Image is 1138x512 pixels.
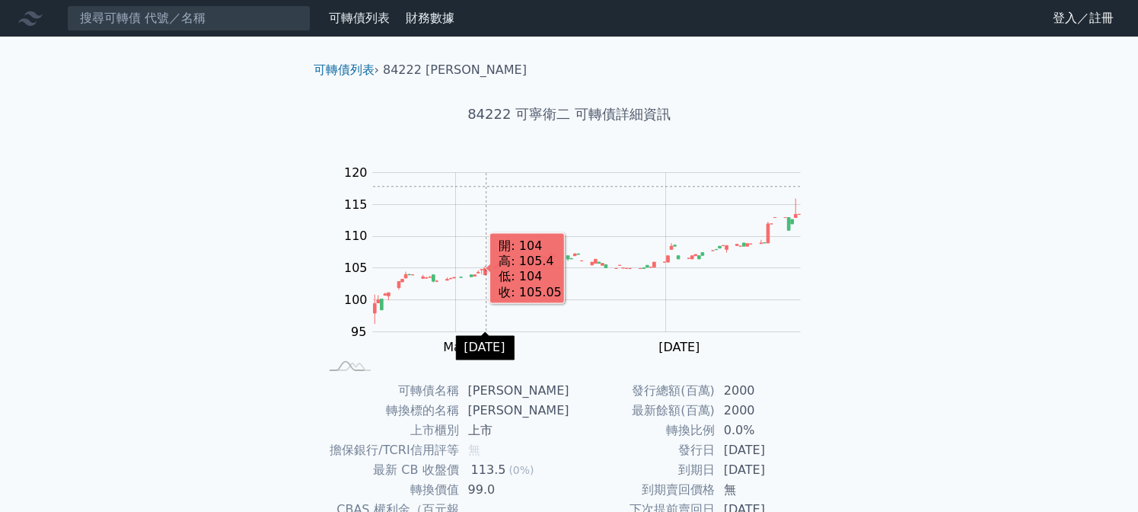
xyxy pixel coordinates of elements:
[344,229,368,243] tspan: 110
[444,340,469,354] tspan: May
[320,460,459,480] td: 最新 CB 收盤價
[569,421,715,440] td: 轉換比例
[383,61,527,79] li: 84222 [PERSON_NAME]
[344,261,368,275] tspan: 105
[351,325,366,339] tspan: 95
[715,440,819,460] td: [DATE]
[320,421,459,440] td: 上市櫃別
[320,381,459,401] td: 可轉債名稱
[301,104,837,125] h1: 84222 可寧衛二 可轉債詳細資訊
[320,401,459,421] td: 轉換標的名稱
[715,381,819,401] td: 2000
[715,460,819,480] td: [DATE]
[344,197,368,212] tspan: 115
[715,480,819,500] td: 無
[320,480,459,500] td: 轉換價值
[459,480,569,500] td: 99.0
[406,11,454,25] a: 財務數據
[314,62,375,77] a: 可轉債列表
[1041,6,1126,30] a: 登入／註冊
[569,480,715,500] td: 到期賣回價格
[715,421,819,440] td: 0.0%
[569,460,715,480] td: 到期日
[468,460,509,480] div: 113.5
[459,381,569,401] td: [PERSON_NAME]
[569,401,715,421] td: 最新餘額(百萬)
[67,5,311,31] input: 搜尋可轉債 代號／名稱
[459,401,569,421] td: [PERSON_NAME]
[320,440,459,460] td: 擔保銀行/TCRI信用評等
[658,340,700,354] tspan: [DATE]
[715,401,819,421] td: 2000
[344,293,368,307] tspan: 100
[459,421,569,440] td: 上市
[569,440,715,460] td: 發行日
[344,165,368,180] tspan: 120
[468,443,480,457] span: 無
[569,381,715,401] td: 發行總額(百萬)
[336,165,824,354] g: Chart
[314,61,379,79] li: ›
[329,11,390,25] a: 可轉債列表
[508,464,534,476] span: (0%)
